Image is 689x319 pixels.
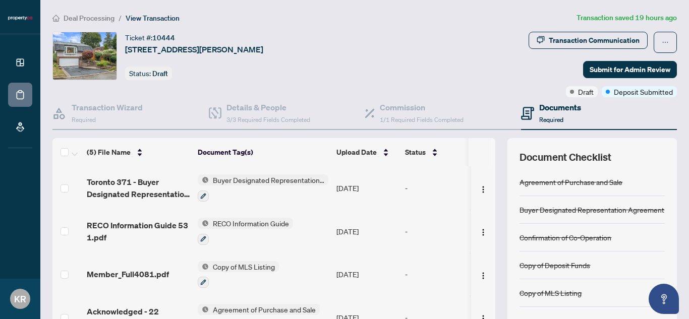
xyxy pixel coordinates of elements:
div: Transaction Communication [549,32,640,48]
span: 3/3 Required Fields Completed [226,116,310,123]
button: Status IconCopy of MLS Listing [198,261,279,288]
div: - [405,269,483,280]
span: 10444 [152,33,175,42]
h4: Transaction Wizard [72,101,143,113]
span: View Transaction [126,14,180,23]
img: Status Icon [198,218,209,229]
div: Confirmation of Co-Operation [520,232,611,243]
img: Logo [479,185,487,194]
span: Draft [152,69,168,78]
span: Toronto 371 - Buyer Designated Representation Agreement - Authority for Purchase or Lease 1.pdf [87,176,190,200]
img: Status Icon [198,174,209,185]
button: Open asap [649,284,679,314]
span: Status [405,147,426,158]
div: - [405,226,483,237]
img: Status Icon [198,304,209,315]
li: / [119,12,122,24]
img: IMG-E12357164_1.jpg [53,32,117,80]
div: Buyer Designated Representation Agreement [520,204,664,215]
div: Copy of Deposit Funds [520,260,590,271]
th: (5) File Name [83,138,194,166]
span: home [52,15,60,22]
button: Logo [475,223,491,239]
span: Buyer Designated Representation Agreement [209,174,328,185]
span: 1/1 Required Fields Completed [380,116,464,123]
div: - [405,182,483,194]
img: Logo [479,272,487,280]
button: Status IconRECO Information Guide [198,218,293,245]
span: Deal Processing [64,14,114,23]
h4: Documents [539,101,581,113]
button: Transaction Communication [529,32,648,49]
th: Status [401,138,487,166]
td: [DATE] [332,210,401,253]
button: Logo [475,266,491,282]
img: Status Icon [198,261,209,272]
img: logo [8,15,32,21]
th: Upload Date [332,138,401,166]
span: KR [14,292,26,306]
button: Logo [475,180,491,196]
span: [STREET_ADDRESS][PERSON_NAME] [125,43,263,55]
span: Document Checklist [520,150,611,164]
span: Copy of MLS Listing [209,261,279,272]
span: RECO Information Guide 53 1.pdf [87,219,190,243]
button: Submit for Admin Review [583,61,677,78]
button: Status IconBuyer Designated Representation Agreement [198,174,328,202]
h4: Commission [380,101,464,113]
span: RECO Information Guide [209,218,293,229]
h4: Details & People [226,101,310,113]
span: Member_Full4081.pdf [87,268,169,280]
div: Status: [125,67,172,80]
div: Ticket #: [125,32,175,43]
img: Logo [479,228,487,236]
span: Submit for Admin Review [590,61,670,78]
span: Deposit Submitted [614,86,673,97]
span: Required [539,116,563,123]
span: Draft [578,86,594,97]
div: Copy of MLS Listing [520,287,582,298]
span: ellipsis [662,39,669,46]
th: Document Tag(s) [194,138,332,166]
span: Agreement of Purchase and Sale [209,304,320,315]
td: [DATE] [332,166,401,210]
span: Upload Date [336,147,377,158]
span: (5) File Name [87,147,131,158]
article: Transaction saved 19 hours ago [577,12,677,24]
div: Agreement of Purchase and Sale [520,176,622,187]
td: [DATE] [332,253,401,296]
span: Required [72,116,96,123]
